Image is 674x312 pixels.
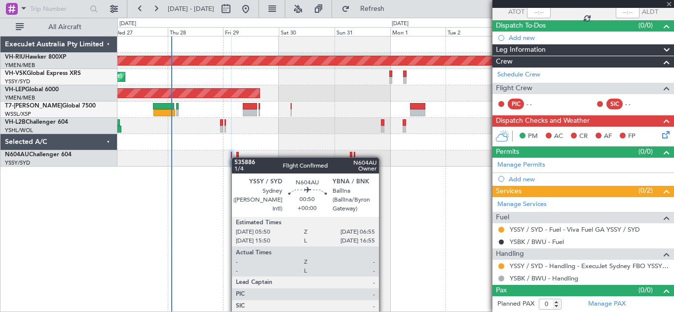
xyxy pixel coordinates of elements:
span: Leg Information [496,44,546,56]
a: YSBK / BWU - Fuel [510,238,564,246]
span: ATOT [508,7,524,17]
a: Schedule Crew [497,70,540,80]
span: VH-L2B [5,119,26,125]
a: YSSY / SYD - Handling - ExecuJet Sydney FBO YSSY / SYD [510,262,669,270]
span: Fuel [496,212,509,223]
span: N604AU [5,152,29,158]
span: (0/0) [638,285,653,295]
div: - - [526,100,549,108]
span: Services [496,186,522,197]
span: Dispatch To-Dos [496,20,546,32]
div: Sun 31 [335,27,390,36]
a: YSHL/WOL [5,127,33,134]
a: Manage Permits [497,160,545,170]
span: Handling [496,248,524,260]
a: VH-LEPGlobal 6000 [5,87,59,93]
span: Permits [496,146,519,158]
span: PM [528,132,538,141]
span: VH-VSK [5,70,27,76]
span: (0/0) [638,146,653,157]
span: VH-LEP [5,87,25,93]
span: Flight Crew [496,83,532,94]
button: All Aircraft [11,19,107,35]
div: Add new [509,175,669,183]
span: Dispatch Checks and Weather [496,115,590,127]
a: YSSY/SYD [5,159,30,167]
span: VH-RIU [5,54,25,60]
div: Fri 29 [223,27,279,36]
a: Manage Services [497,200,547,209]
div: Sat 30 [279,27,335,36]
div: Wed 27 [112,27,168,36]
div: [DATE] [119,20,136,28]
span: AF [604,132,612,141]
span: T7-[PERSON_NAME] [5,103,62,109]
span: (0/0) [638,20,653,31]
a: VH-L2BChallenger 604 [5,119,68,125]
div: Mon 1 [390,27,446,36]
div: Add new [509,34,669,42]
a: N604AUChallenger 604 [5,152,72,158]
a: Manage PAX [588,299,626,309]
button: Refresh [337,1,396,17]
a: YMEN/MEB [5,62,35,69]
a: VH-VSKGlobal Express XRS [5,70,81,76]
a: YSSY / SYD - Fuel - Viva Fuel GA YSSY / SYD [510,225,640,234]
span: ALDT [642,7,658,17]
a: T7-[PERSON_NAME]Global 7500 [5,103,96,109]
span: AC [554,132,563,141]
div: Tue 2 [446,27,501,36]
a: YSBK / BWU - Handling [510,274,578,282]
span: Pax [496,285,507,296]
span: (0/2) [638,185,653,196]
span: FP [628,132,636,141]
label: Planned PAX [497,299,534,309]
div: - - [625,100,647,108]
div: [DATE] [392,20,409,28]
a: VH-RIUHawker 800XP [5,54,66,60]
span: Refresh [352,5,393,12]
input: Trip Number [30,1,87,16]
span: All Aircraft [26,24,104,31]
div: SIC [606,99,623,109]
a: YMEN/MEB [5,94,35,102]
a: YSSY/SYD [5,78,30,85]
div: Thu 28 [168,27,224,36]
span: CR [579,132,588,141]
a: WSSL/XSP [5,110,31,118]
span: Crew [496,56,513,68]
span: [DATE] - [DATE] [168,4,214,13]
div: PIC [508,99,524,109]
